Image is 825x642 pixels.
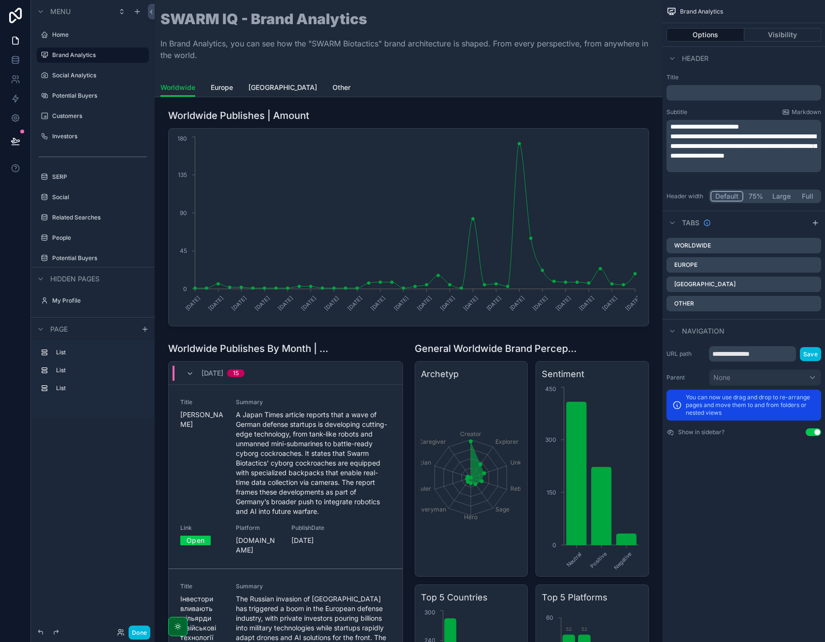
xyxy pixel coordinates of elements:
[211,83,233,92] span: Europe
[682,218,699,228] span: Tabs
[160,38,657,61] p: In Brand Analytics, you can see how the "SWARM Biotactics" brand architecture is shaped. From eve...
[674,300,694,307] label: Other
[52,51,143,59] label: Brand Analytics
[248,79,317,98] a: [GEOGRAPHIC_DATA]
[674,280,736,288] label: [GEOGRAPHIC_DATA]
[666,85,821,101] div: scrollable content
[52,31,143,39] label: Home
[782,108,821,116] a: Markdown
[682,326,724,336] span: Navigation
[160,83,195,92] span: Worldwide
[333,83,350,92] span: Other
[666,28,744,42] button: Options
[56,349,141,356] label: List
[52,214,143,221] label: Related Searches
[52,112,143,120] label: Customers
[795,191,820,202] button: Full
[52,254,143,262] label: Potential Buyers
[202,368,223,378] span: [DATE]
[56,384,141,392] label: List
[129,626,150,640] button: Done
[800,347,821,361] button: Save
[333,79,350,98] a: Other
[666,374,705,381] label: Parent
[160,12,657,26] h1: SWARM IQ - Brand Analytics
[52,234,143,242] label: People
[52,193,143,201] label: Social
[666,192,705,200] label: Header width
[160,79,195,97] a: Worldwide
[666,108,687,116] label: Subtitle
[666,350,705,358] label: URL path
[674,242,711,249] label: Worldwide
[52,132,143,140] label: Investors
[743,191,768,202] button: 75%
[678,428,724,436] label: Show in sidebar?
[680,8,723,15] span: Brand Analytics
[666,73,821,81] label: Title
[52,72,143,79] label: Social Analytics
[52,173,143,181] label: SERP
[792,108,821,116] span: Markdown
[686,394,815,417] p: You can now use drag and drop to re-arrange pages and move them to and from folders or nested views
[52,297,143,305] label: My Profile
[211,79,233,98] a: Europe
[768,191,795,202] button: Large
[52,92,143,100] label: Potential Buyers
[666,120,821,172] div: scrollable content
[50,274,100,284] span: Hidden pages
[674,261,697,269] label: Europe
[713,373,730,382] span: None
[710,191,743,202] button: Default
[233,369,239,377] div: 15
[31,340,155,406] div: scrollable content
[709,369,821,386] button: None
[248,83,317,92] span: [GEOGRAPHIC_DATA]
[56,366,141,374] label: List
[50,7,71,16] span: Menu
[682,54,709,63] span: Header
[50,324,68,334] span: Page
[744,28,822,42] button: Visibility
